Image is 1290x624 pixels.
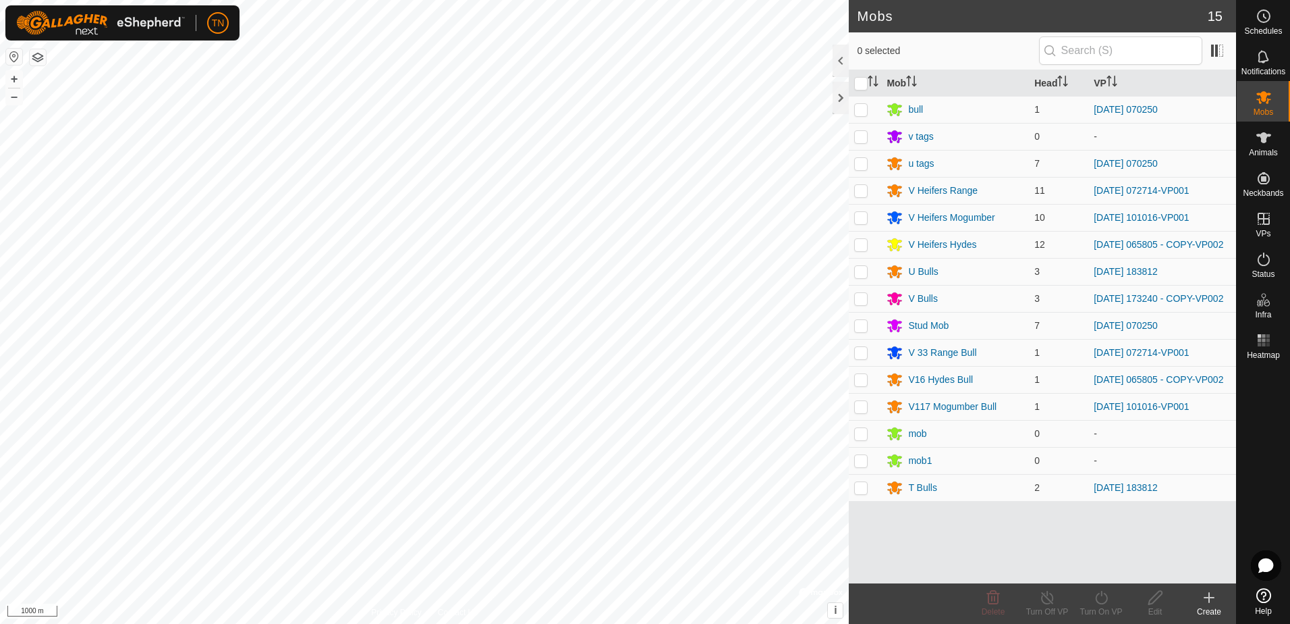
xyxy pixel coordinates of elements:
div: Stud Mob [908,319,949,333]
p-sorticon: Activate to sort [906,78,917,88]
img: Gallagher Logo [16,11,185,35]
div: V16 Hydes Bull [908,373,973,387]
span: 2 [1034,482,1040,493]
div: mob [908,427,926,441]
span: TN [212,16,225,30]
span: 1 [1034,374,1040,385]
button: i [828,603,843,618]
span: 1 [1034,347,1040,358]
span: 10 [1034,212,1045,223]
td: - [1088,420,1236,447]
span: Infra [1255,311,1271,319]
input: Search (S) [1039,36,1202,65]
div: T Bulls [908,481,937,495]
a: [DATE] 183812 [1094,482,1158,493]
div: u tags [908,157,934,171]
a: [DATE] 072714-VP001 [1094,347,1189,358]
a: [DATE] 070250 [1094,158,1158,169]
a: [DATE] 173240 - COPY-VP002 [1094,293,1223,304]
span: 0 selected [857,44,1038,58]
div: mob1 [908,454,932,468]
td: - [1088,447,1236,474]
span: 15 [1208,6,1223,26]
span: Neckbands [1243,189,1283,197]
span: Help [1255,607,1272,615]
span: 0 [1034,428,1040,439]
p-sorticon: Activate to sort [1106,78,1117,88]
div: U Bulls [908,265,938,279]
span: Notifications [1241,68,1285,76]
span: 7 [1034,320,1040,331]
span: 1 [1034,104,1040,115]
span: Mobs [1254,108,1273,116]
button: Map Layers [30,49,46,66]
a: [DATE] 072714-VP001 [1094,185,1189,196]
p-sorticon: Activate to sort [1057,78,1068,88]
div: Create [1182,606,1236,618]
th: Head [1029,70,1088,97]
div: Turn On VP [1074,606,1128,618]
button: + [6,71,22,87]
span: 7 [1034,158,1040,169]
span: 1 [1034,401,1040,412]
span: Delete [982,607,1005,617]
td: - [1088,123,1236,150]
div: Turn Off VP [1020,606,1074,618]
h2: Mobs [857,8,1207,24]
a: [DATE] 070250 [1094,104,1158,115]
span: 3 [1034,266,1040,277]
th: Mob [881,70,1029,97]
span: Heatmap [1247,351,1280,359]
span: 11 [1034,185,1045,196]
th: VP [1088,70,1236,97]
div: V117 Mogumber Bull [908,400,997,414]
a: [DATE] 065805 - COPY-VP002 [1094,374,1223,385]
div: bull [908,103,923,117]
span: Schedules [1244,27,1282,35]
a: [DATE] 065805 - COPY-VP002 [1094,239,1223,250]
div: v tags [908,130,933,144]
p-sorticon: Activate to sort [868,78,878,88]
a: Privacy Policy [371,606,422,619]
div: V Heifers Mogumber [908,211,994,225]
button: Reset Map [6,49,22,65]
span: i [834,604,837,616]
div: V 33 Range Bull [908,346,976,360]
a: [DATE] 101016-VP001 [1094,212,1189,223]
a: [DATE] 070250 [1094,320,1158,331]
span: 0 [1034,131,1040,142]
span: 3 [1034,293,1040,304]
a: [DATE] 101016-VP001 [1094,401,1189,412]
span: 0 [1034,455,1040,466]
span: Animals [1249,149,1278,157]
span: Status [1252,270,1274,278]
div: V Heifers Hydes [908,238,976,252]
a: Contact Us [438,606,478,619]
button: – [6,88,22,105]
a: [DATE] 183812 [1094,266,1158,277]
span: 12 [1034,239,1045,250]
div: V Heifers Range [908,184,978,198]
div: Edit [1128,606,1182,618]
div: V Bulls [908,292,938,306]
span: VPs [1256,230,1270,238]
a: Help [1237,583,1290,621]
